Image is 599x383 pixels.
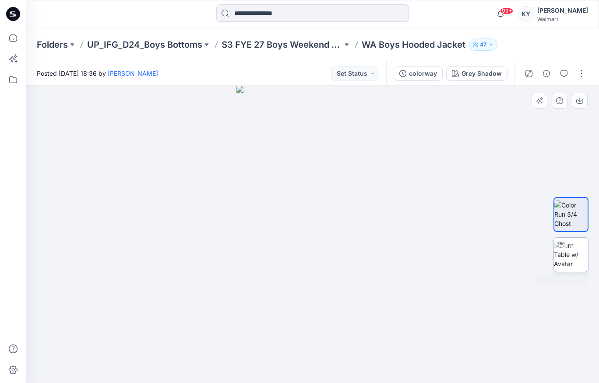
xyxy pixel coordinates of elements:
[222,39,342,51] a: S3 FYE 27 Boys Weekend Academy Boys
[537,5,588,16] div: [PERSON_NAME]
[518,6,534,22] div: KY
[539,67,553,81] button: Details
[462,69,502,78] div: Grey Shadow
[394,67,443,81] button: colorway
[446,67,507,81] button: Grey Shadow
[87,39,202,51] a: UP_IFG_D24_Boys Bottoms
[537,16,588,22] div: Walmart
[108,70,158,77] a: [PERSON_NAME]
[554,200,588,228] img: Color Run 3/4 Ghost
[37,69,158,78] span: Posted [DATE] 18:36 by
[469,39,497,51] button: 47
[554,241,588,268] img: Turn Table w/ Avatar
[236,86,389,383] img: eyJhbGciOiJIUzI1NiIsImtpZCI6IjAiLCJzbHQiOiJzZXMiLCJ0eXAiOiJKV1QifQ.eyJkYXRhIjp7InR5cGUiOiJzdG9yYW...
[480,40,486,49] p: 47
[500,7,513,14] span: 99+
[37,39,68,51] a: Folders
[409,69,437,78] div: colorway
[362,39,465,51] p: WA Boys Hooded Jacket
